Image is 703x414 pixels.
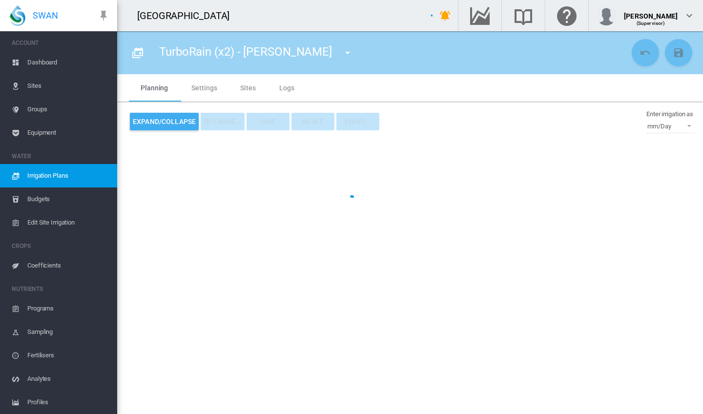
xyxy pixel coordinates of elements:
[27,211,109,234] span: Edit Site Irrigation
[673,47,684,59] md-icon: icon-content-save
[597,6,616,25] img: profile.jpg
[27,121,109,145] span: Equipment
[128,43,147,62] button: Click to go to full list of plans
[555,10,579,21] md-icon: Click here for help
[27,344,109,367] span: Fertilisers
[632,39,659,66] button: Cancel Changes
[27,164,109,187] span: Irrigation Plans
[665,39,692,66] button: Save Changes
[468,10,492,21] md-icon: Go to the Data Hub
[137,9,238,22] div: [GEOGRAPHIC_DATA]
[27,74,109,98] span: Sites
[150,39,369,66] div: TurboRain (x2) - [PERSON_NAME]
[435,6,455,25] button: icon-bell-ring
[342,47,353,59] md-icon: icon-menu-down
[27,367,109,391] span: Analytes
[12,238,109,254] span: CROPS
[637,21,665,26] span: (Supervisor)
[27,98,109,121] span: Groups
[27,320,109,344] span: Sampling
[27,297,109,320] span: Programs
[640,47,651,59] md-icon: icon-undo
[132,47,144,59] md-icon: icon-calendar-multiple
[98,10,109,21] md-icon: icon-pin
[27,254,109,277] span: Coefficients
[12,35,109,51] span: ACCOUNT
[33,9,58,21] span: SWAN
[27,51,109,74] span: Dashboard
[10,5,25,26] img: SWAN-Landscape-Logo-Colour-drop.png
[12,148,109,164] span: WATER
[12,281,109,297] span: NUTRIENTS
[338,43,357,62] button: icon-menu-down
[27,391,109,414] span: Profiles
[683,10,695,21] md-icon: icon-chevron-down
[27,187,109,211] span: Budgets
[624,7,678,17] div: [PERSON_NAME]
[439,10,451,21] md-icon: icon-bell-ring
[512,10,535,21] md-icon: Search the knowledge base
